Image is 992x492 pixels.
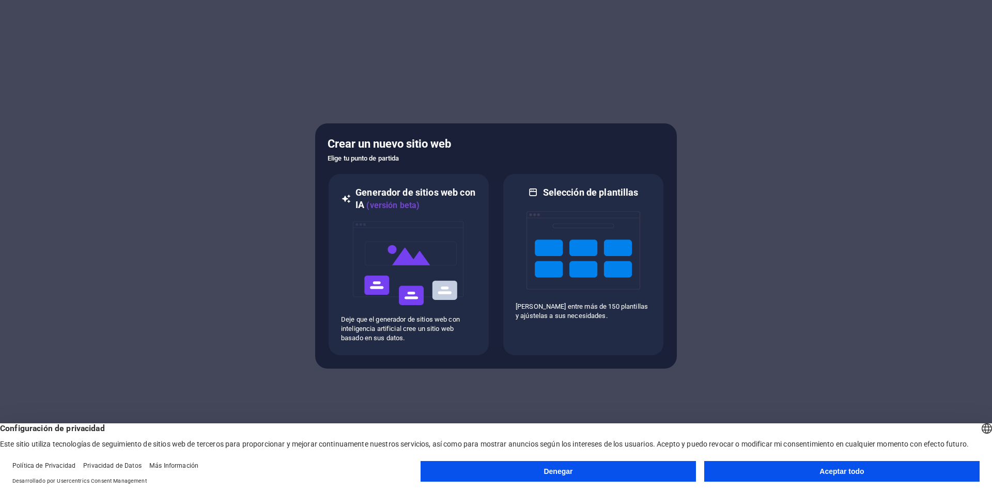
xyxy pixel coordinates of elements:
font: Selección de plantillas [543,187,639,198]
div: Generador de sitios web con IA(versión beta)aiDeje que el generador de sitios web con inteligenci... [328,173,490,356]
font: Generador de sitios web con IA [355,187,475,210]
font: [PERSON_NAME] entre más de 150 plantillas y ajústelas a sus necesidades. [516,303,648,320]
div: Selección de plantillas[PERSON_NAME] entre más de 150 plantillas y ajústelas a sus necesidades. [502,173,664,356]
img: ai [352,212,466,315]
font: Elige tu punto de partida [328,154,399,162]
font: Crear un nuevo sitio web [328,137,451,150]
font: Deje que el generador de sitios web con inteligencia artificial cree un sitio web basado en sus d... [341,315,460,342]
font: (versión beta) [366,200,420,210]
